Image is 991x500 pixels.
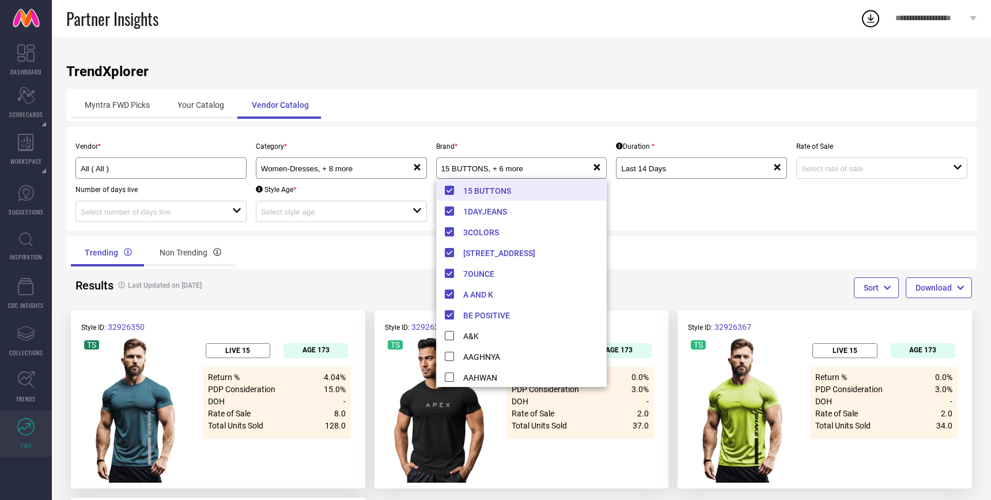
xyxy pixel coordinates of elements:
[385,337,493,482] img: kGaJvyb1_cb44fd5ab99f49f989afae1f3625be0d.jpg
[935,373,952,382] div: 0.0%
[261,208,398,216] input: Select style age
[334,409,346,418] div: 8.0
[16,394,36,403] span: TRENDS
[936,421,952,430] div: 34.0
[906,277,972,298] button: Download
[909,346,936,354] p: AGE 173
[21,441,32,450] span: FWD
[815,385,903,394] div: PDP Consideration
[9,208,44,216] span: SUGGESTIONS
[9,348,43,357] span: COLLECTIONS
[437,201,607,221] li: 1DAYJEANS
[302,346,330,354] p: AGE 173
[815,409,903,418] div: Rate of Sale
[941,409,952,418] div: 2.0
[606,346,633,354] p: AGE 173
[688,322,962,332] p: Style ID:
[256,142,427,151] p: Category
[411,322,448,332] div: 32926362
[71,91,164,119] div: Myntra FWD Picks
[616,142,655,151] div: Duration
[815,421,903,430] div: Total Units Sold
[208,397,296,406] div: DOH
[815,373,903,382] div: Return %
[631,385,649,394] div: 3.0%
[10,67,41,76] span: DASHBOARD
[81,322,355,332] p: Style ID:
[8,301,44,310] span: CDC INSIGHTS
[71,239,146,266] div: Trending
[343,397,346,406] div: -
[324,385,346,394] div: 15.0%
[108,322,145,332] div: 32926350
[437,263,607,284] li: 7OUNCE
[441,164,578,173] input: Select brands
[146,239,235,266] div: Non Trending
[950,397,952,406] div: -
[81,164,225,173] input: Select vendor
[688,337,796,482] img: Xrh8IZEL_e66c85e2c463470b8ffaec5e4b9dc4d2.jpg
[208,409,296,418] div: Rate of Sale
[512,397,600,406] div: DOH
[385,322,659,332] p: Style ID:
[164,91,238,119] div: Your Catalog
[637,409,649,418] div: 2.0
[75,279,103,292] h2: Results
[391,340,400,349] div: TS
[437,221,607,242] li: 3COLORS
[75,142,247,151] p: Vendor
[815,397,903,406] div: DOH
[325,421,346,430] div: 128.0
[646,397,649,406] div: -
[81,337,190,482] img: 3Gzo1W26_36eb0ad5e43f4de4ac4b03380e905d5b.jpg
[796,142,967,151] p: Rate of Sale
[694,340,703,349] div: TS
[621,163,773,174] div: Last 14 Days
[621,164,758,173] input: Select Duration
[860,8,881,29] div: Open download list
[208,385,296,394] div: PDP Consideration
[801,164,938,173] input: Select rate of sale
[935,385,952,394] div: 3.0%
[437,304,607,325] li: BE POSITIVE
[208,421,296,430] div: Total Units Sold
[66,7,158,31] span: Partner Insights
[437,180,607,201] li: 15 BUTTONS
[81,208,217,216] input: Select number of days live
[437,242,607,263] li: [STREET_ADDRESS]
[10,253,42,261] span: INSPIRATION
[631,373,649,382] div: 0.0%
[75,186,247,194] p: Number of days live
[437,284,607,304] li: A AND K
[436,142,607,151] p: Brand
[87,340,96,349] div: TS
[437,367,607,388] li: AAHWAN
[66,63,977,80] h1: TrendXplorer
[261,164,398,173] input: Select upto 10 categories
[324,373,346,382] div: 4.04%
[512,385,600,394] div: PDP Consideration
[512,421,600,430] div: Total Units Sold
[437,325,607,346] li: A&K
[81,163,241,174] div: All ( All )
[9,110,43,119] span: SCORECARDS
[833,347,857,355] p: LIVE 15
[441,163,593,174] div: 15 BUTTONS, 1DAYJEANS, 3COLORS, 69 FASHION STREET, 7OUNCE, A AND K, BE POSITIVE
[10,157,42,166] span: WORKSPACE
[633,421,649,430] div: 37.0
[208,373,296,382] div: Return %
[261,163,413,174] div: Women-Dresses, Men-Jackets, Women-Skirts, Men-Sweatshirts, Women-Sweatshirts, Women-Tops, Women-T...
[437,346,607,367] li: AAGHNYA
[256,186,296,194] div: Style Age
[225,347,250,355] p: LIVE 15
[512,409,600,418] div: Rate of Sale
[854,277,899,298] button: Sort
[714,322,751,332] div: 32926367
[112,281,475,290] h4: Last Updated on [DATE]
[238,91,323,119] div: Vendor Catalog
